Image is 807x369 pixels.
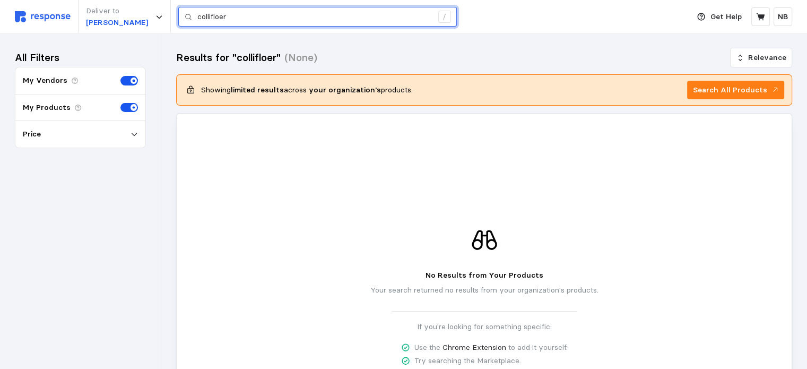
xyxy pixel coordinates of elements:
b: your organization's [309,85,381,95]
p: NB [778,11,788,23]
p: Get Help [710,11,742,23]
p: Try searching the Marketplace. [414,355,521,367]
p: If you're looking for something specific: [417,321,552,333]
p: Search All Products [693,84,767,96]
p: No Results from Your Products [426,270,543,281]
button: Search All Products [687,81,784,100]
h3: Results for "collifloer" [176,50,281,65]
h3: (None) [284,50,317,65]
button: Get Help [691,7,748,27]
button: Relevance [730,48,792,68]
p: [PERSON_NAME] [86,17,148,29]
p: Showing across products. [201,84,413,96]
h3: All Filters [15,50,59,65]
p: Use the to add it yourself. [414,342,568,354]
p: My Vendors [23,75,67,87]
b: limited results [231,85,284,95]
img: svg%3e [15,11,71,22]
button: NB [774,7,792,26]
p: Your search returned no results from your organization's products. [370,285,598,296]
a: Chrome Extension [442,342,506,352]
input: Search for a product name or SKU [197,7,432,27]
div: / [438,11,451,23]
p: My Products [23,102,71,114]
p: Relevance [748,52,786,64]
p: Deliver to [86,5,148,17]
p: Price [23,128,41,140]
